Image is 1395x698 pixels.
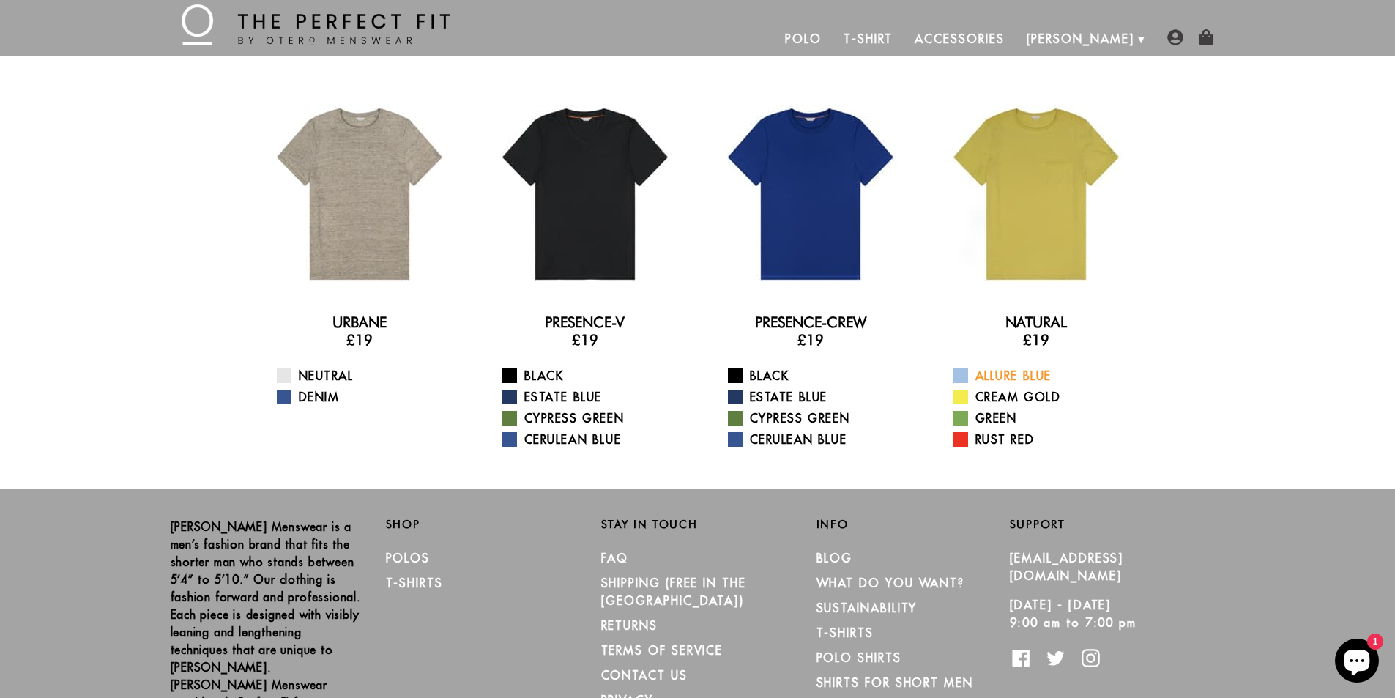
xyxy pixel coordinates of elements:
a: Allure Blue [953,367,1137,385]
a: CONTACT US [601,668,688,683]
a: Polo [774,21,833,56]
a: Blog [816,551,853,565]
a: What Do You Want? [816,576,965,590]
img: The Perfect Fit - by Otero Menswear - Logo [182,4,450,45]
a: Cypress Green [728,409,912,427]
a: Black [502,367,686,385]
h3: £19 [484,331,686,349]
a: Sustainability [816,601,918,615]
inbox-online-store-chat: Shopify online store chat [1331,639,1383,686]
a: Shirts for Short Men [816,675,973,690]
h3: £19 [935,331,1137,349]
a: Rust Red [953,431,1137,448]
a: Black [728,367,912,385]
a: Estate Blue [502,388,686,406]
img: shopping-bag-icon.png [1198,29,1214,45]
a: [PERSON_NAME] [1016,21,1145,56]
a: TERMS OF SERVICE [601,643,723,658]
h2: Stay in Touch [601,518,795,531]
a: Presence-Crew [755,313,866,331]
a: Polo Shirts [816,650,901,665]
a: Denim [277,388,461,406]
h3: £19 [710,331,912,349]
h2: Shop [386,518,579,531]
a: Urbane [332,313,387,331]
a: Cypress Green [502,409,686,427]
a: Cream Gold [953,388,1137,406]
a: SHIPPING (Free in the [GEOGRAPHIC_DATA]) [601,576,746,608]
p: [DATE] - [DATE] 9:00 am to 7:00 pm [1010,596,1203,631]
a: Accessories [904,21,1015,56]
a: RETURNS [601,618,658,633]
h2: Support [1010,518,1225,531]
a: Neutral [277,367,461,385]
img: user-account-icon.png [1167,29,1183,45]
a: Green [953,409,1137,427]
a: FAQ [601,551,629,565]
a: Polos [386,551,431,565]
a: Natural [1005,313,1067,331]
a: T-Shirts [816,625,874,640]
a: T-Shirts [386,576,443,590]
h3: £19 [258,331,461,349]
a: Estate Blue [728,388,912,406]
h2: Info [816,518,1010,531]
a: Cerulean Blue [728,431,912,448]
a: Cerulean Blue [502,431,686,448]
a: Presence-V [545,313,625,331]
a: T-Shirt [833,21,904,56]
a: [EMAIL_ADDRESS][DOMAIN_NAME] [1010,551,1124,583]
